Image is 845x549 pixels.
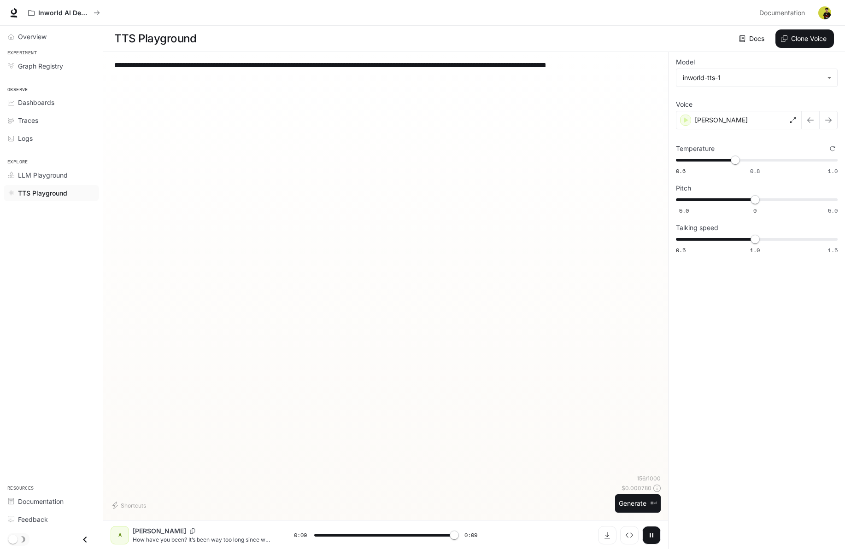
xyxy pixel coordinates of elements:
span: Dashboards [18,98,54,107]
a: Graph Registry [4,58,99,74]
span: Documentation [759,7,805,19]
a: TTS Playground [4,185,99,201]
p: Pitch [676,185,691,191]
div: inworld-tts-1 [676,69,837,87]
a: LLM Playground [4,167,99,183]
button: Reset to default [827,144,838,154]
span: Dark mode toggle [8,534,18,544]
a: Overview [4,29,99,45]
span: 5.0 [828,207,838,214]
span: 1.0 [828,167,838,175]
a: Logs [4,130,99,146]
span: 0.5 [676,246,686,254]
span: TTS Playground [18,188,67,198]
span: Documentation [18,497,64,506]
button: Generate⌘⏎ [615,494,661,513]
span: 0.6 [676,167,686,175]
p: ⌘⏎ [650,501,657,506]
h1: TTS Playground [114,29,196,48]
button: All workspaces [24,4,104,22]
span: Graph Registry [18,61,63,71]
button: Clone Voice [775,29,834,48]
a: Documentation [4,493,99,509]
p: Model [676,59,695,65]
a: Docs [737,29,768,48]
a: Feedback [4,511,99,527]
p: Talking speed [676,225,718,231]
span: Overview [18,32,47,41]
p: Voice [676,101,692,108]
button: User avatar [816,4,834,22]
span: -5.0 [676,207,689,214]
span: Logs [18,133,33,143]
span: 1.5 [828,246,838,254]
span: 0.8 [750,167,760,175]
div: A [112,528,127,543]
button: Inspect [620,526,639,544]
button: Download audio [598,526,616,544]
button: Copy Voice ID [186,528,199,534]
span: LLM Playground [18,170,68,180]
span: 0:09 [294,531,307,540]
span: 0 [753,207,757,214]
p: [PERSON_NAME] [695,116,748,125]
p: How have you been? It’s been way too long since we last caught up. By the way, I heard about your... [133,536,272,543]
span: Traces [18,116,38,125]
a: Documentation [756,4,812,22]
span: Feedback [18,514,48,524]
p: [PERSON_NAME] [133,526,186,536]
span: 1.0 [750,246,760,254]
p: Inworld AI Demos [38,9,90,17]
span: 0:09 [464,531,477,540]
img: User avatar [818,6,831,19]
button: Close drawer [75,530,95,549]
p: Temperature [676,145,715,152]
button: Shortcuts [111,498,150,513]
a: Traces [4,112,99,128]
p: $ 0.000780 [622,484,651,492]
div: inworld-tts-1 [683,73,822,82]
a: Dashboards [4,94,99,110]
p: 156 / 1000 [637,474,661,482]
